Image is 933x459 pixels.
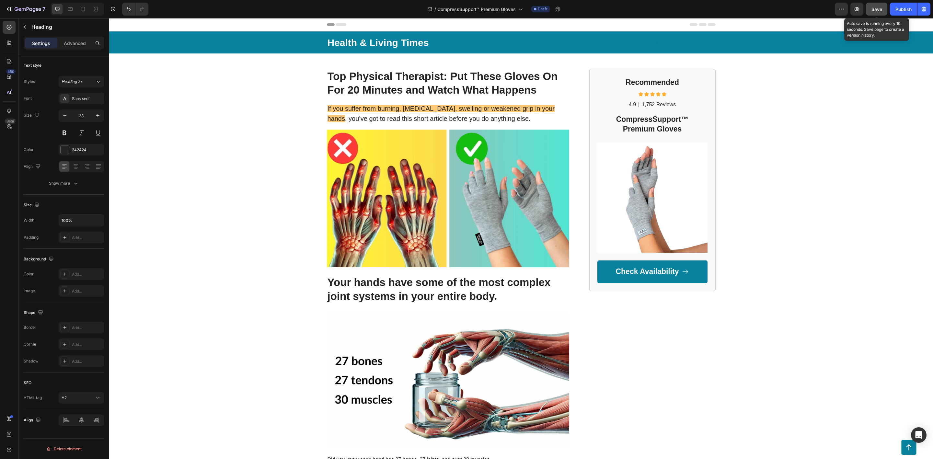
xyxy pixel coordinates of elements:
[24,162,42,171] div: Align
[24,271,34,277] div: Color
[72,325,102,331] div: Add...
[72,359,102,364] div: Add...
[24,358,39,364] div: Shadow
[24,341,37,347] div: Corner
[218,19,320,30] span: Health & Living Times
[218,87,445,104] span: If you suffer from burning, [MEDICAL_DATA], swelling or weakened grip in your hands
[24,201,41,210] div: Size
[24,235,39,240] div: Padding
[506,249,570,258] p: Check Availability
[31,23,101,31] p: Heading
[24,147,34,153] div: Color
[529,83,530,90] p: |
[24,178,104,189] button: Show more
[122,3,148,16] div: Undo/Redo
[59,392,104,404] button: H2
[24,288,35,294] div: Image
[62,79,83,85] span: Heading 2*
[72,342,102,348] div: Add...
[866,3,887,16] button: Save
[24,63,41,68] div: Text style
[871,6,882,12] span: Save
[24,395,42,401] div: HTML tag
[24,308,44,317] div: Shape
[488,242,598,265] a: Check Availability
[218,294,460,430] img: gempages_491478759153599514-a3e0c96d-2a19-4b49-89b9-604038dbaa88.jpg
[488,124,598,235] img: gempages_585706145344127683-5304bea5-69d9-403c-ace4-9c97fabd431b.jpg
[24,444,104,454] button: Delete element
[533,83,567,90] p: 1,752 Reviews
[895,6,912,13] div: Publish
[911,427,927,443] div: Open Intercom Messenger
[437,6,516,13] span: CompressSupport™ Premium Gloves
[59,76,104,87] button: Heading 2*
[72,147,102,153] div: 242424
[3,3,48,16] button: 7
[520,83,527,90] p: 4.9
[72,235,102,241] div: Add...
[24,217,34,223] div: Width
[218,51,460,80] h1: Top Physical Therapist: Put These Gloves On For 20 Minutes and Watch What Happens
[42,5,45,13] p: 7
[72,271,102,277] div: Add...
[72,288,102,294] div: Add...
[32,40,50,47] p: Settings
[49,180,79,187] div: Show more
[64,40,86,47] p: Advanced
[24,325,36,330] div: Border
[488,96,598,117] h2: CompressSupport™ Premium Gloves
[24,111,41,120] div: Size
[24,380,31,386] div: SEO
[218,257,460,286] h2: Your hands have some of the most complex joint systems in your entire body.
[24,96,32,101] div: Font
[434,6,436,13] span: /
[24,79,35,85] div: Styles
[488,59,598,70] h2: Recommended
[62,395,67,400] span: H2
[24,255,55,264] div: Background
[46,445,82,453] div: Delete element
[538,6,547,12] span: Draft
[109,18,933,459] iframe: Design area
[890,3,917,16] button: Publish
[236,97,421,104] span: , you’ve got to read this short article before you do anything else.
[5,119,16,124] div: Beta
[24,416,42,425] div: Align
[72,96,102,102] div: Sans-serif
[6,69,16,74] div: 450
[218,111,460,249] img: gempages_585706145344127683-6766acde-dcc5-4d2b-b399-f97f223e179e.png
[59,214,104,226] input: Auto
